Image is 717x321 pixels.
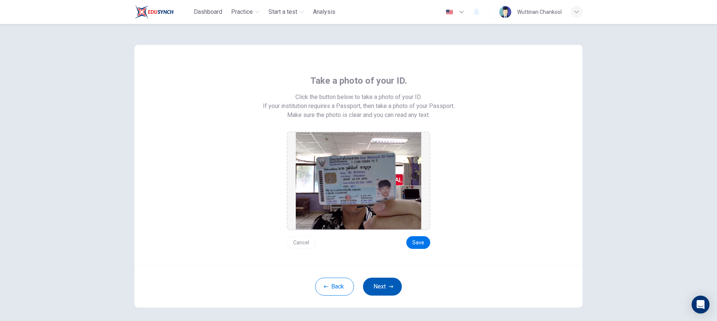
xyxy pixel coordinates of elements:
[445,9,454,15] img: en
[287,111,430,120] span: Make sure the photo is clear and you can read any text.
[263,93,454,111] span: Click the button below to take a photo of your ID. If your institution requires a Passport, then ...
[134,4,191,19] a: Train Test logo
[499,6,511,18] img: Profile picture
[269,7,297,16] span: Start a test
[517,7,562,16] div: Wuttinan Chankool
[310,75,407,87] span: Take a photo of your ID.
[134,4,174,19] img: Train Test logo
[406,236,430,249] button: Save
[266,5,307,19] button: Start a test
[310,5,338,19] button: Analysis
[191,5,225,19] button: Dashboard
[692,296,710,314] div: Open Intercom Messenger
[231,7,253,16] span: Practice
[296,132,421,229] img: preview screemshot
[363,278,402,296] button: Next
[287,236,316,249] button: Cancel
[315,278,354,296] button: Back
[228,5,263,19] button: Practice
[313,7,335,16] span: Analysis
[194,7,222,16] span: Dashboard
